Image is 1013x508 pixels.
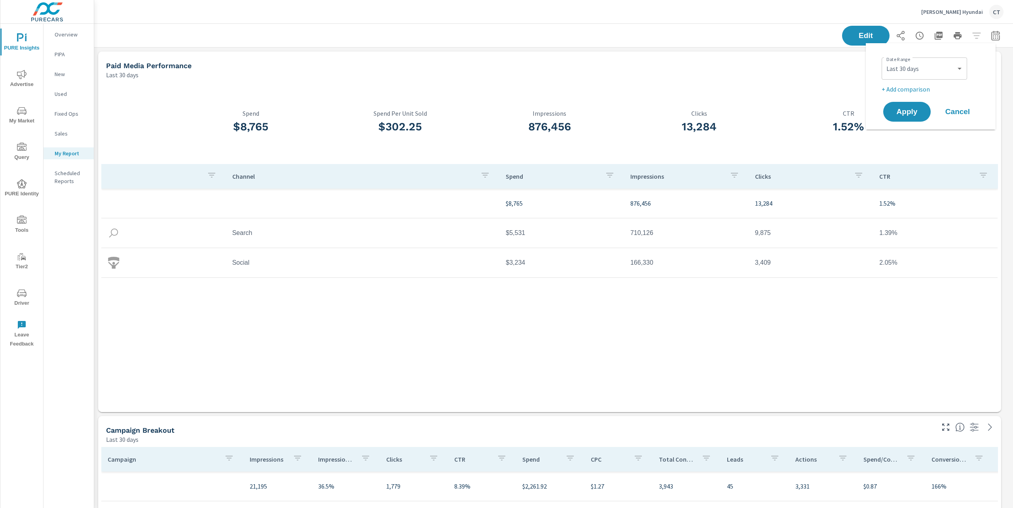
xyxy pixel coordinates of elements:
span: Query [3,143,41,162]
p: Clicks [624,110,774,117]
p: Conversion Rate [931,455,968,463]
h5: Campaign Breakout [106,426,175,434]
p: Impressions [475,110,624,117]
td: 2.05% [873,253,998,273]
p: Spend Per Unit Sold [326,110,475,117]
button: Make Fullscreen [939,421,952,434]
p: Impression Share [318,455,355,463]
td: 3,409 [749,253,873,273]
p: Fixed Ops [55,110,87,118]
td: $3,234 [499,253,624,273]
p: Used [55,90,87,98]
span: Leave Feedback [3,320,41,349]
button: Cancel [934,102,981,122]
div: Used [44,88,94,100]
p: Clicks [755,172,848,180]
p: 166% [931,481,987,491]
p: CPC [591,455,627,463]
div: nav menu [0,24,43,352]
p: CTR [774,110,923,117]
div: Fixed Ops [44,108,94,120]
span: Tools [3,216,41,235]
p: Clicks [386,455,423,463]
p: Sales [55,130,87,138]
p: Total Conversions [659,455,695,463]
span: Driver [3,288,41,308]
p: Last 30 days [106,70,138,80]
p: PIPA [55,50,87,58]
p: 1.52% [879,199,991,208]
div: Scheduled Reports [44,167,94,187]
td: 1.39% [873,223,998,243]
p: Overview [55,31,87,38]
td: Social [226,253,500,273]
p: 8.39% [454,481,510,491]
p: Spend/Conversion [863,455,900,463]
p: 21,195 [250,481,305,491]
span: Edit [850,32,882,39]
p: 3,331 [795,481,851,491]
div: New [44,68,94,80]
span: Tier2 [3,252,41,271]
p: Impressions [630,172,723,180]
div: My Report [44,147,94,159]
button: Share Report [893,28,909,44]
p: 13,284 [755,199,867,208]
td: 9,875 [749,223,873,243]
span: PURE Identity [3,179,41,199]
td: Search [226,223,500,243]
p: Spend [506,172,599,180]
div: CT [989,5,1004,19]
h3: $302.25 [326,120,475,134]
h3: 13,284 [624,120,774,134]
p: 3,943 [659,481,714,491]
p: Campaign [108,455,218,463]
button: Edit [842,26,890,46]
span: Cancel [942,108,973,115]
img: icon-social.svg [108,257,120,269]
p: CTR [454,455,491,463]
span: Apply [891,108,923,115]
div: Sales [44,128,94,139]
h3: 876,456 [475,120,624,134]
button: "Export Report to PDF" [931,28,947,44]
p: 36.5% [318,481,374,491]
td: $5,531 [499,223,624,243]
p: CTR [879,172,972,180]
p: Spend [522,455,559,463]
p: Channel [232,172,474,180]
span: This is a summary of Search performance results by campaign. Each column can be sorted. [955,422,965,432]
p: Last 30 days [106,435,138,444]
span: PURE Insights [3,33,41,53]
p: Spend [176,110,326,117]
p: My Report [55,149,87,157]
p: New [55,70,87,78]
p: $2,261.92 [522,481,578,491]
p: $1.27 [591,481,646,491]
p: 876,456 [630,199,742,208]
h3: 1.52% [774,120,923,134]
p: Scheduled Reports [55,169,87,185]
a: See more details in report [984,421,996,434]
p: Leads [727,455,763,463]
p: Actions [795,455,832,463]
span: My Market [3,106,41,126]
p: 45 [727,481,782,491]
p: + Add comparison [882,84,983,94]
div: PIPA [44,48,94,60]
h5: Paid Media Performance [106,61,192,70]
p: Impressions [250,455,286,463]
p: 1,779 [386,481,442,491]
td: 166,330 [624,253,749,273]
span: Advertise [3,70,41,89]
td: 710,126 [624,223,749,243]
p: [PERSON_NAME] Hyundai [921,8,983,15]
div: Overview [44,29,94,40]
p: $0.87 [863,481,919,491]
img: icon-search.svg [108,227,120,239]
h3: $8,765 [176,120,326,134]
button: Apply [883,102,931,122]
p: $8,765 [506,199,618,208]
